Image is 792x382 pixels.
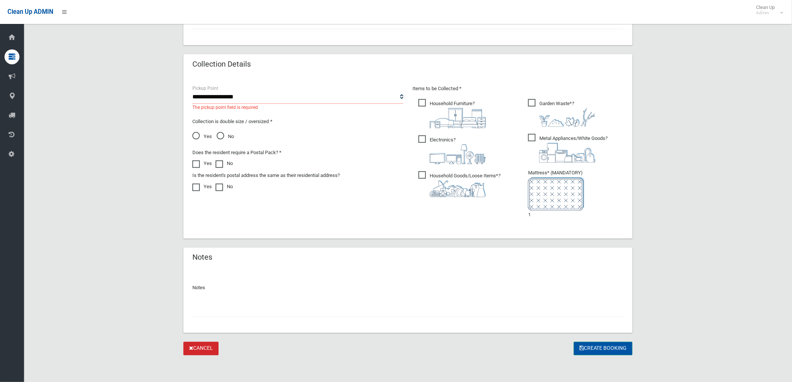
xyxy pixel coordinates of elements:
[192,103,258,111] span: The pickup point field is required
[528,168,624,220] li: 1
[418,99,486,128] span: Household Furniture
[528,170,624,211] span: Mattress* (MANDATORY)
[192,171,340,180] label: Is the resident's postal address the same as their residential address?
[192,159,212,168] label: Yes
[192,117,403,126] p: Collection is double size / oversized *
[430,144,486,164] img: 394712a680b73dbc3d2a6a3a7ffe5a07.png
[412,84,624,93] p: Items to be Collected *
[539,108,595,127] img: 4fd8a5c772b2c999c83690221e5242e0.png
[574,342,633,356] button: Create Booking
[217,132,234,141] span: No
[216,182,233,191] label: No
[528,99,595,127] span: Garden Waste*
[430,137,486,164] i: ?
[192,182,212,191] label: Yes
[183,250,221,265] header: Notes
[756,10,775,16] small: Admin
[528,177,584,211] img: e7408bece873d2c1783593a074e5cb2f.png
[192,284,624,293] p: Notes
[539,135,607,163] i: ?
[216,159,233,168] label: No
[418,171,500,197] span: Household Goods/Loose Items*
[192,148,281,157] label: Does the resident require a Postal Pack? *
[192,132,212,141] span: Yes
[430,180,486,197] img: b13cc3517677393f34c0a387616ef184.png
[183,57,260,71] header: Collection Details
[430,101,486,128] i: ?
[753,4,783,16] span: Clean Up
[430,108,486,128] img: aa9efdbe659d29b613fca23ba79d85cb.png
[183,342,219,356] a: Cancel
[539,143,595,163] img: 36c1b0289cb1767239cdd3de9e694f19.png
[430,173,500,197] i: ?
[7,8,53,15] span: Clean Up ADMIN
[539,101,595,127] i: ?
[528,134,607,163] span: Metal Appliances/White Goods
[418,135,486,164] span: Electronics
